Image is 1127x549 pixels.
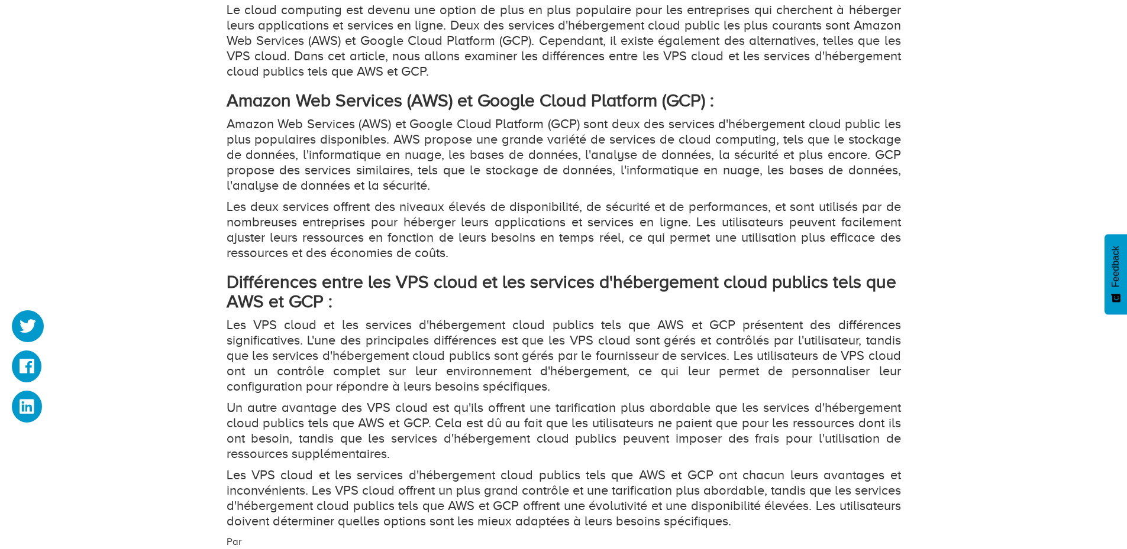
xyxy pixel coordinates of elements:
p: Amazon Web Services (AWS) et Google Cloud Platform (GCP) sont deux des services d'hébergement clo... [227,116,901,193]
p: Les VPS cloud et les services d'hébergement cloud publics tels que AWS et GCP présentent des diff... [227,317,901,394]
iframe: Drift Widget Chat Window [883,355,1120,497]
iframe: Drift Widget Chat Controller [1068,490,1113,535]
p: Les VPS cloud et les services d'hébergement cloud publics tels que AWS et GCP ont chacun leurs av... [227,467,901,529]
strong: Amazon Web Services (AWS) et Google Cloud Platform (GCP) : [227,90,714,111]
p: Les deux services offrent des niveaux élevés de disponibilité, de sécurité et de performances, et... [227,199,901,261]
strong: Différences entre les VPS cloud et les services d'hébergement cloud publics tels que AWS et GCP : [227,272,896,311]
p: Un autre avantage des VPS cloud est qu'ils offrent une tarification plus abordable que les servic... [227,400,901,462]
p: Le cloud computing est devenu une option de plus en plus populaire pour les entreprises qui cherc... [227,2,901,79]
span: Feedback [1110,246,1121,287]
button: Feedback - Afficher l’enquête [1105,234,1127,314]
